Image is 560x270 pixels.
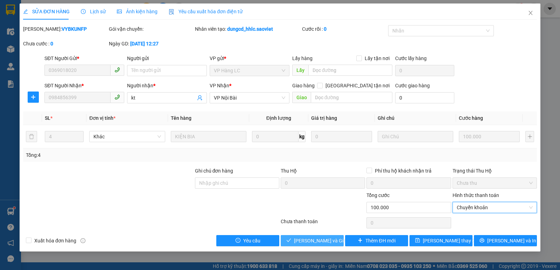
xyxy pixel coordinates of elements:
[459,131,520,142] input: 0
[311,115,337,121] span: Giá trị hàng
[197,95,203,101] span: user-add
[62,26,87,32] b: VYBKUNFP
[302,25,386,33] div: Cước rồi :
[214,93,285,103] span: VP Nội Bài
[23,40,107,48] div: Chưa cước :
[292,92,311,103] span: Giao
[292,65,308,76] span: Lấy
[457,202,533,213] span: Chuyển khoản
[26,151,217,159] div: Tổng: 4
[266,115,291,121] span: Định lượng
[50,41,53,46] b: 0
[89,115,115,121] span: Đơn vị tính
[311,131,372,142] input: 0
[457,178,533,188] span: Chưa thu
[243,237,260,245] span: Yêu cầu
[474,235,537,246] button: printer[PERSON_NAME] và In
[299,131,306,142] span: kg
[395,83,430,88] label: Cước giao hàng
[171,115,191,121] span: Tên hàng
[195,25,301,33] div: Nhân viên tạo:
[528,10,533,16] span: close
[109,25,193,33] div: Gói vận chuyển:
[365,237,395,245] span: Thêm ĐH mới
[358,238,363,243] span: plus
[195,177,279,189] input: Ghi chú đơn hàng
[459,115,483,121] span: Cước hàng
[117,9,122,14] span: picture
[453,192,499,198] label: Hình thức thanh toán
[281,235,344,246] button: check[PERSON_NAME] và Giao hàng
[281,168,297,174] span: Thu Hộ
[44,82,124,89] div: SĐT Người Nhận
[109,40,193,48] div: Ngày GD:
[378,131,453,142] input: Ghi Chú
[117,9,157,14] span: Ảnh kiện hàng
[479,238,484,243] span: printer
[26,131,37,142] button: delete
[308,65,393,76] input: Dọc đường
[130,41,159,46] b: [DATE] 12:27
[169,9,174,15] img: icon
[195,168,233,174] label: Ghi chú đơn hàng
[525,131,534,142] button: plus
[487,237,536,245] span: [PERSON_NAME] và In
[93,131,161,142] span: Khác
[23,25,107,33] div: [PERSON_NAME]:
[114,94,120,100] span: phone
[372,167,434,175] span: Phí thu hộ khách nhận trả
[28,92,39,103] button: plus
[45,115,50,121] span: SL
[453,167,537,175] div: Trạng thái Thu Hộ
[169,9,243,14] span: Yêu cầu xuất hóa đơn điện tử
[395,65,454,76] input: Cước lấy hàng
[80,238,85,243] span: info-circle
[23,9,28,14] span: edit
[81,9,106,14] span: Lịch sử
[127,54,207,62] div: Người gửi
[210,54,289,62] div: VP gửi
[171,131,246,142] input: VD: Bàn, Ghế
[375,111,456,125] th: Ghi chú
[362,54,392,62] span: Lấy tận nơi
[210,83,229,88] span: VP Nhận
[236,238,240,243] span: exclamation-circle
[280,218,366,230] div: Chưa thanh toán
[345,235,408,246] button: plusThêm ĐH mới
[323,82,392,89] span: [GEOGRAPHIC_DATA] tận nơi
[227,26,273,32] b: dungcd_hhlc.saoviet
[311,92,393,103] input: Dọc đường
[286,238,291,243] span: check
[521,3,540,23] button: Close
[324,26,327,32] b: 0
[395,92,454,103] input: Cước giao hàng
[28,94,38,100] span: plus
[292,56,313,61] span: Lấy hàng
[415,238,420,243] span: save
[423,237,479,245] span: [PERSON_NAME] thay đổi
[127,82,207,89] div: Người nhận
[216,235,279,246] button: exclamation-circleYêu cầu
[44,54,124,62] div: SĐT Người Gửi
[214,65,285,76] span: VP Hàng LC
[366,192,390,198] span: Tổng cước
[409,235,472,246] button: save[PERSON_NAME] thay đổi
[294,237,361,245] span: [PERSON_NAME] và Giao hàng
[81,9,86,14] span: clock-circle
[395,56,427,61] label: Cước lấy hàng
[31,237,79,245] span: Xuất hóa đơn hàng
[292,83,315,88] span: Giao hàng
[114,67,120,73] span: phone
[23,9,70,14] span: SỬA ĐƠN HÀNG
